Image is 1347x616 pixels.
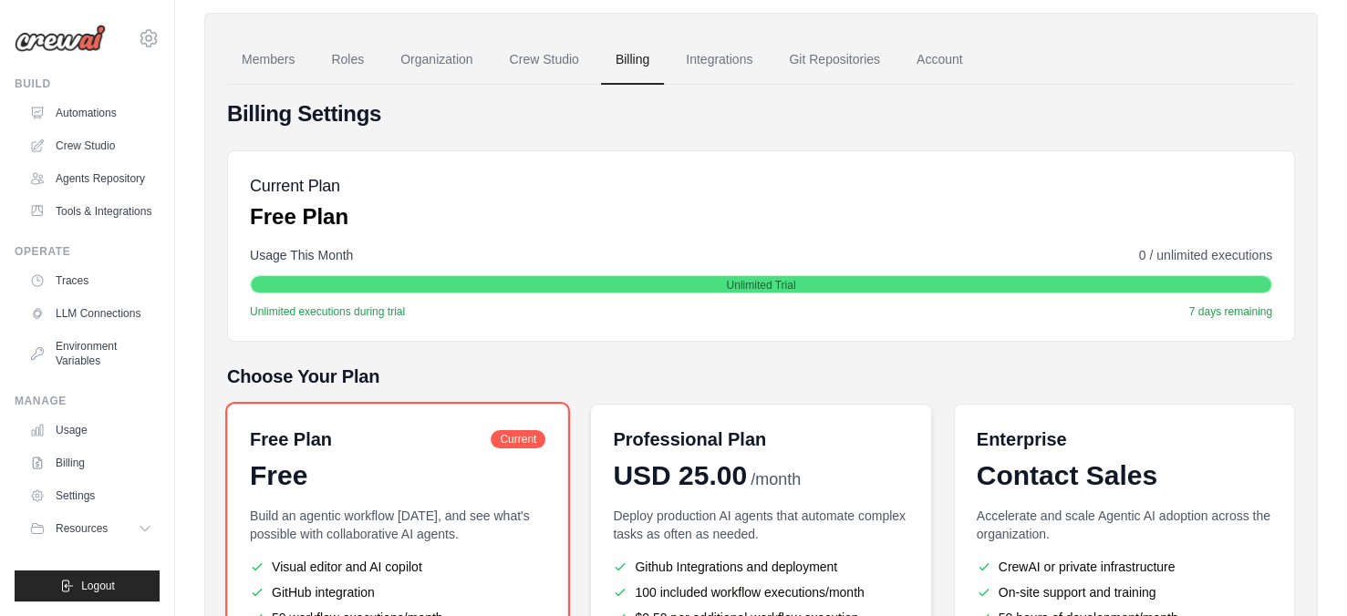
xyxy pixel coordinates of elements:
h4: Billing Settings [227,99,1295,128]
a: Tools & Integrations [22,197,160,226]
a: Crew Studio [22,131,160,160]
h6: Professional Plan [613,426,766,452]
a: LLM Connections [22,299,160,328]
a: Environment Variables [22,332,160,375]
a: Integrations [671,36,767,85]
span: USD 25.00 [613,459,747,492]
p: Deploy production AI agents that automate complex tasks as often as needed. [613,507,908,543]
h6: Free Plan [250,426,332,452]
span: Unlimited executions during trial [250,304,405,319]
span: Unlimited Trial [726,278,795,293]
li: GitHub integration [250,583,545,601]
a: Members [227,36,309,85]
h6: Enterprise [977,426,1272,452]
li: Visual editor and AI copilot [250,558,545,576]
a: Settings [22,481,160,510]
a: Traces [22,266,160,295]
div: Build [15,77,160,91]
a: Automations [22,98,160,128]
div: Free [250,459,545,492]
a: Usage [22,416,160,445]
a: Billing [22,448,160,477]
a: Agents Repository [22,164,160,193]
div: Manage [15,394,160,408]
a: Account [902,36,978,85]
span: Usage This Month [250,246,353,264]
span: /month [751,467,801,492]
img: Logo [15,25,106,52]
p: Build an agentic workflow [DATE], and see what's possible with collaborative AI agents. [250,507,545,543]
a: Organization [386,36,487,85]
div: Contact Sales [977,459,1272,492]
span: 7 days remaining [1189,304,1272,319]
li: CrewAI or private infrastructure [977,558,1272,576]
a: Billing [601,36,664,85]
button: Resources [22,514,160,543]
a: Crew Studio [495,36,594,85]
h5: Choose Your Plan [227,364,1295,389]
p: Free Plan [250,202,348,231]
li: On-site support and training [977,583,1272,601]
a: Roles [316,36,378,85]
span: 0 / unlimited executions [1139,246,1272,264]
div: Operate [15,244,160,259]
li: Github Integrations and deployment [613,558,908,576]
span: Resources [56,521,108,536]
li: 100 included workflow executions/month [613,583,908,601]
a: Git Repositories [774,36,895,85]
span: Current [491,430,545,448]
h5: Current Plan [250,173,348,199]
button: Logout [15,570,160,601]
span: Logout [81,579,115,593]
p: Accelerate and scale Agentic AI adoption across the organization. [977,507,1272,543]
